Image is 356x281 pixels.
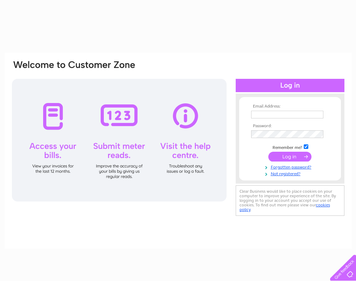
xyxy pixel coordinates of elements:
[240,203,330,212] a: cookies policy
[251,170,331,177] a: Not registered?
[251,163,331,170] a: Forgotten password?
[249,124,331,129] th: Password:
[249,143,331,150] td: Remember me?
[236,185,344,216] div: Clear Business would like to place cookies on your computer to improve your experience of the sit...
[249,104,331,109] th: Email Address:
[268,152,311,162] input: Submit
